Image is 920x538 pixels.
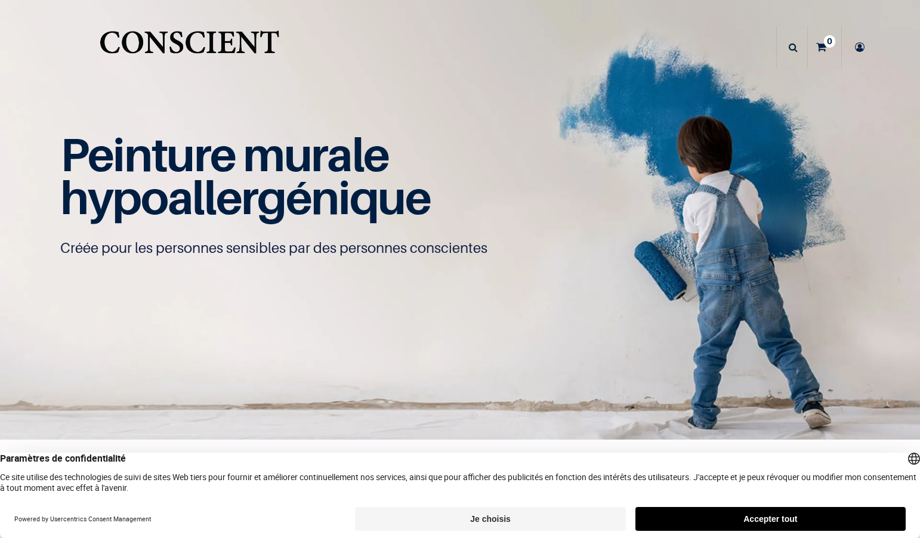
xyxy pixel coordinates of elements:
[824,35,835,47] sup: 0
[808,26,841,68] a: 0
[97,24,282,71] img: Conscient
[60,126,389,182] span: Peinture murale
[97,24,282,71] a: Logo of Conscient
[60,239,860,258] p: Créée pour les personnes sensibles par des personnes conscientes
[60,169,431,225] span: hypoallergénique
